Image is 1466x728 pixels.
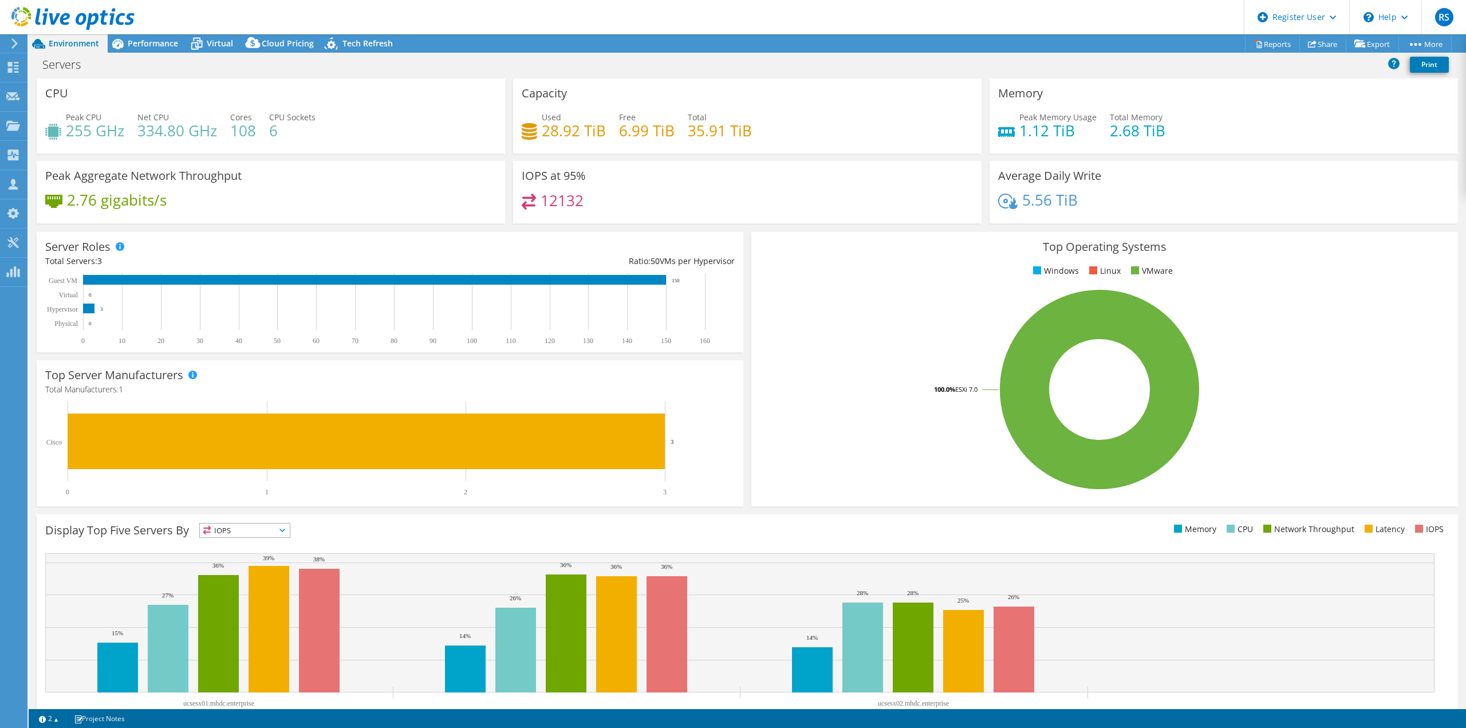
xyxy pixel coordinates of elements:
a: 2 [31,711,66,726]
text: Cisco [46,438,62,446]
span: CPU Sockets [269,112,316,123]
span: Total Memory [1110,112,1162,123]
text: 38% [313,556,325,562]
span: Peak Memory Usage [1019,112,1097,123]
h3: IOPS at 95% [522,170,586,182]
text: 28% [857,589,868,596]
text: 36% [661,563,672,570]
text: 1 [265,488,269,496]
span: Cloud Pricing [262,38,314,49]
li: Windows [1030,265,1079,277]
text: 50 [274,337,281,345]
span: Cores [230,112,252,123]
div: Total Servers: [45,255,390,267]
li: VMware [1128,265,1173,277]
span: Peak CPU [66,112,101,123]
li: Latency [1362,523,1405,536]
a: Reports [1245,35,1300,53]
a: Export [1346,35,1399,53]
text: 110 [506,337,516,345]
h4: 6.99 TiB [619,124,675,137]
text: 130 [583,337,593,345]
span: Performance [128,38,178,49]
span: Free [619,112,636,123]
text: Hypervisor [47,305,78,313]
h4: 108 [230,124,256,137]
text: 2 [464,488,467,496]
text: 26% [1008,593,1019,600]
span: 3 [97,255,102,266]
svg: \n [1363,12,1374,22]
h4: 2.68 TiB [1110,124,1165,137]
text: 0 [89,292,92,298]
span: IOPS [200,524,290,537]
text: 36% [212,562,224,569]
h3: Peak Aggregate Network Throughput [45,170,242,182]
text: 0 [89,321,92,326]
text: ucsesx01.mhdc.enterprise [183,699,254,707]
text: 0 [66,488,69,496]
h3: Memory [998,87,1043,100]
text: Virtual [59,291,78,299]
h1: Servers [37,58,98,71]
span: Virtual [207,38,233,49]
span: Total [688,112,707,123]
text: 3 [663,488,667,496]
tspan: 100.0% [934,385,955,393]
li: IOPS [1412,523,1444,536]
text: 140 [622,337,632,345]
text: 15% [112,629,123,636]
text: 36% [610,563,622,570]
text: 30 [196,337,203,345]
h4: 5.56 TiB [1022,194,1078,206]
a: More [1398,35,1452,53]
h3: CPU [45,87,68,100]
text: 14% [806,634,818,641]
text: 150 [672,278,680,284]
text: 28% [907,589,919,596]
li: Network Throughput [1260,523,1354,536]
h4: 255 GHz [66,124,124,137]
a: Print [1410,57,1449,73]
span: Tech Refresh [342,38,393,49]
li: Memory [1171,523,1216,536]
text: 0 [81,337,85,345]
h3: Server Roles [45,241,111,253]
text: 90 [429,337,436,345]
text: 100 [467,337,477,345]
text: 26% [510,595,521,601]
li: Linux [1086,265,1121,277]
h3: Average Daily Write [998,170,1101,182]
a: Project Notes [66,711,133,726]
text: 150 [661,337,671,345]
h4: 12132 [541,194,584,207]
text: ucsesx02.mhdc.enterprise [878,699,949,707]
text: 40 [235,337,242,345]
text: 14% [459,632,471,639]
h4: 334.80 GHz [137,124,217,137]
h4: 28.92 TiB [542,124,606,137]
tspan: ESXi 7.0 [955,385,978,393]
span: RS [1435,8,1453,26]
text: 3 [100,306,103,312]
a: Share [1299,35,1346,53]
text: Guest VM [49,277,77,285]
text: 20 [157,337,164,345]
text: 3 [671,438,674,445]
h3: Top Operating Systems [760,241,1449,253]
span: Used [542,112,561,123]
span: 50 [651,255,660,266]
h3: Capacity [522,87,567,100]
h4: Total Manufacturers: [45,383,735,396]
text: 39% [263,554,274,561]
text: 36% [560,561,572,568]
text: 27% [162,592,174,599]
span: 1 [119,384,123,395]
text: 160 [700,337,710,345]
text: 70 [352,337,358,345]
h4: 6 [269,124,316,137]
li: CPU [1224,523,1253,536]
span: Environment [49,38,99,49]
text: 120 [545,337,555,345]
text: 25% [957,597,969,604]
